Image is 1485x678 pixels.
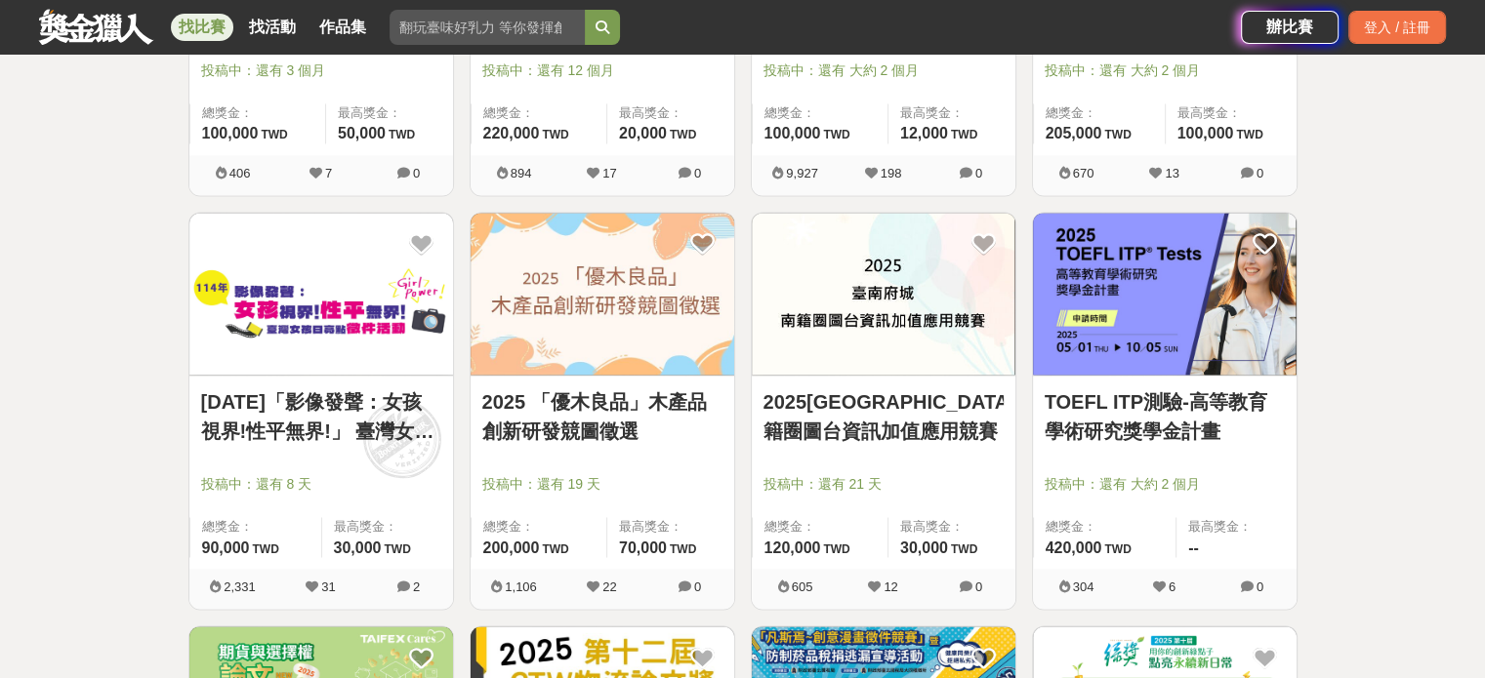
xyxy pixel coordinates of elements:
[764,125,821,141] span: 100,000
[252,542,278,556] span: TWD
[1348,11,1446,44] div: 登入 / 註冊
[752,213,1015,376] img: Cover Image
[321,579,335,594] span: 31
[975,579,982,594] span: 0
[325,166,332,180] span: 7
[1073,166,1094,180] span: 670
[619,125,667,141] span: 20,000
[413,166,420,180] span: 0
[202,103,313,123] span: 總獎金：
[1177,125,1234,141] span: 100,000
[1188,539,1199,556] span: --
[483,517,595,537] span: 總獎金：
[1257,166,1263,180] span: 0
[763,60,1004,81] span: 投稿中：還有 大約 2 個月
[1046,517,1165,537] span: 總獎金：
[471,213,734,376] img: Cover Image
[881,166,902,180] span: 198
[900,539,948,556] span: 30,000
[202,125,259,141] span: 100,000
[483,103,595,123] span: 總獎金：
[241,14,304,41] a: 找活動
[1241,11,1339,44] a: 辦比賽
[201,387,441,446] a: [DATE]「影像發聲：女孩視界!性平無界!」 臺灣女孩日亮點徵件活動 (徵件時間為5/1~8/18 請依此時間為準)
[670,542,696,556] span: TWD
[694,579,701,594] span: 0
[542,128,568,141] span: TWD
[823,128,849,141] span: TWD
[390,10,585,45] input: 翻玩臺味好乳力 等你發揮創意！
[602,166,616,180] span: 17
[505,579,537,594] span: 1,106
[823,542,849,556] span: TWD
[171,14,233,41] a: 找比賽
[224,579,256,594] span: 2,331
[786,166,818,180] span: 9,927
[951,128,977,141] span: TWD
[670,128,696,141] span: TWD
[900,103,1004,123] span: 最高獎金：
[1188,517,1284,537] span: 最高獎金：
[384,542,410,556] span: TWD
[482,60,722,81] span: 投稿中：還有 12 個月
[483,125,540,141] span: 220,000
[1045,60,1285,81] span: 投稿中：還有 大約 2 個月
[1165,166,1178,180] span: 13
[602,579,616,594] span: 22
[1033,213,1297,377] a: Cover Image
[338,125,386,141] span: 50,000
[792,579,813,594] span: 605
[764,103,876,123] span: 總獎金：
[1046,125,1102,141] span: 205,000
[261,128,287,141] span: TWD
[338,103,441,123] span: 最高獎金：
[189,213,453,377] a: Cover Image
[764,517,876,537] span: 總獎金：
[619,517,722,537] span: 最高獎金：
[229,166,251,180] span: 406
[951,542,977,556] span: TWD
[694,166,701,180] span: 0
[511,166,532,180] span: 894
[1257,579,1263,594] span: 0
[1169,579,1176,594] span: 6
[1104,542,1131,556] span: TWD
[764,539,821,556] span: 120,000
[619,539,667,556] span: 70,000
[1177,103,1285,123] span: 最高獎金：
[1046,539,1102,556] span: 420,000
[884,579,897,594] span: 12
[482,387,722,446] a: 2025 「優木良品」木產品創新研發競圖徵選
[413,579,420,594] span: 2
[334,539,382,556] span: 30,000
[1046,103,1153,123] span: 總獎金：
[1104,128,1131,141] span: TWD
[483,539,540,556] span: 200,000
[471,213,734,377] a: Cover Image
[1073,579,1094,594] span: 304
[482,474,722,495] span: 投稿中：還有 19 天
[311,14,374,41] a: 作品集
[389,128,415,141] span: TWD
[763,474,1004,495] span: 投稿中：還有 21 天
[1045,387,1285,446] a: TOEFL ITP測驗-高等教育學術研究獎學金計畫
[202,517,309,537] span: 總獎金：
[202,539,250,556] span: 90,000
[900,517,1004,537] span: 最高獎金：
[900,125,948,141] span: 12,000
[619,103,722,123] span: 最高獎金：
[1236,128,1262,141] span: TWD
[189,213,453,376] img: Cover Image
[201,60,441,81] span: 投稿中：還有 3 個月
[763,387,1004,446] a: 2025[GEOGRAPHIC_DATA]籍圈圖台資訊加值應用競賽
[542,542,568,556] span: TWD
[752,213,1015,377] a: Cover Image
[975,166,982,180] span: 0
[1033,213,1297,376] img: Cover Image
[334,517,441,537] span: 最高獎金：
[201,474,441,495] span: 投稿中：還有 8 天
[1045,474,1285,495] span: 投稿中：還有 大約 2 個月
